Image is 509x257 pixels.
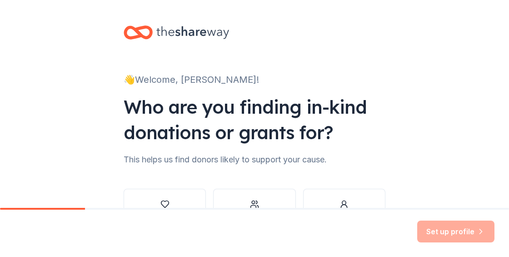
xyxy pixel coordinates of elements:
div: 👋 Welcome, [PERSON_NAME]! [124,72,385,87]
div: This helps us find donors likely to support your cause. [124,152,385,167]
button: Nonprofit [124,189,206,232]
button: Individual [303,189,385,232]
button: Other group [213,189,295,232]
div: Who are you finding in-kind donations or grants for? [124,94,385,145]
